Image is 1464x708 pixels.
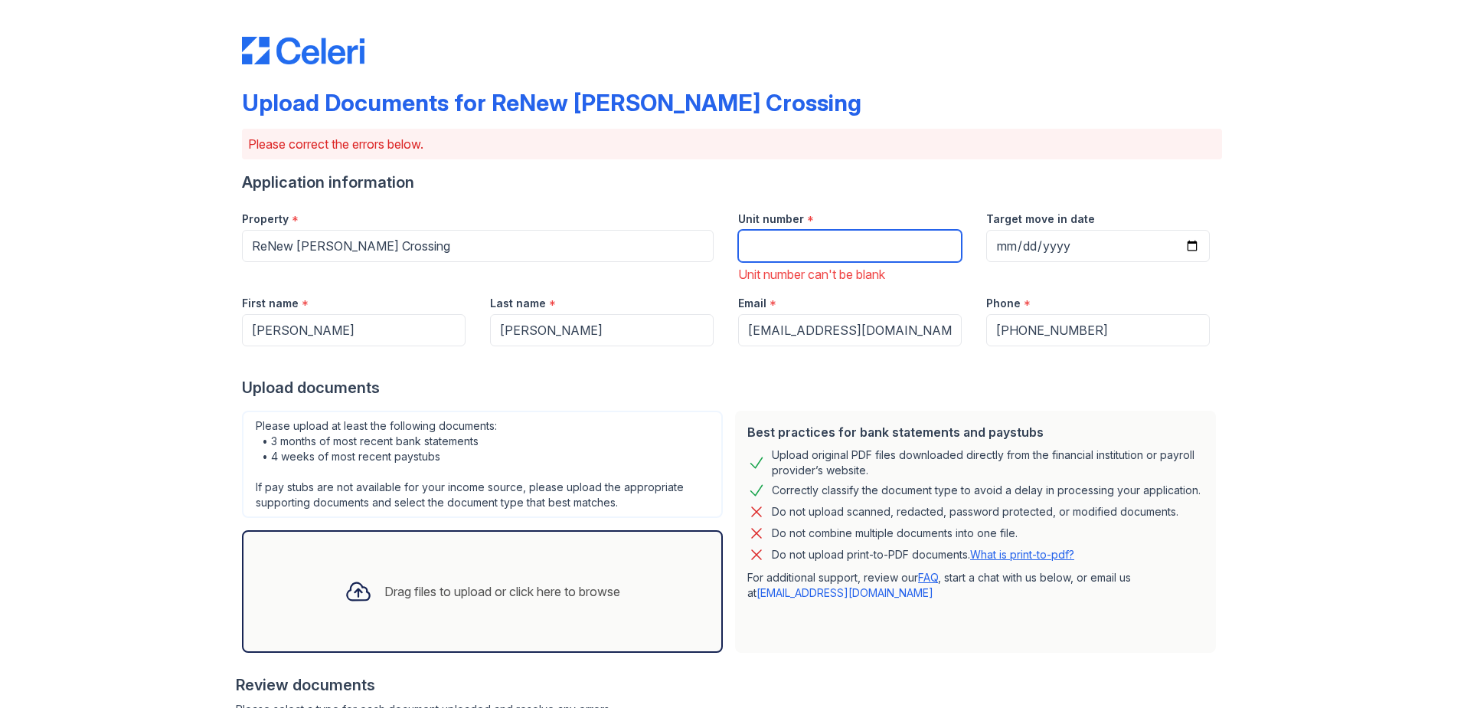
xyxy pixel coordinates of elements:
img: CE_Logo_Blue-a8612792a0a2168367f1c8372b55b34899dd931a85d93a1a3d3e32e68fde9ad4.png [242,37,364,64]
label: Email [738,296,766,311]
div: Unit number can't be blank [738,265,962,284]
a: What is print-to-pdf? [970,548,1074,561]
a: FAQ [918,571,938,584]
label: Unit number [738,211,804,227]
div: Upload documents [242,377,1222,398]
div: Best practices for bank statements and paystubs [747,423,1204,441]
p: Do not upload print-to-PDF documents. [772,547,1074,562]
div: Correctly classify the document type to avoid a delay in processing your application. [772,481,1201,500]
div: Upload original PDF files downloaded directly from the financial institution or payroll provider’... [772,447,1204,478]
div: Please upload at least the following documents: • 3 months of most recent bank statements • 4 wee... [242,411,723,518]
label: Last name [490,296,546,311]
label: Property [242,211,289,227]
a: [EMAIL_ADDRESS][DOMAIN_NAME] [757,586,933,599]
div: Do not upload scanned, redacted, password protected, or modified documents. [772,503,1178,521]
label: First name [242,296,299,311]
label: Target move in date [986,211,1095,227]
div: Application information [242,172,1222,193]
label: Phone [986,296,1021,311]
div: Do not combine multiple documents into one file. [772,524,1018,542]
p: Please correct the errors below. [248,135,1216,153]
div: Upload Documents for ReNew [PERSON_NAME] Crossing [242,89,861,116]
div: Drag files to upload or click here to browse [384,582,620,601]
p: For additional support, review our , start a chat with us below, or email us at [747,570,1204,601]
div: Review documents [236,674,1222,696]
